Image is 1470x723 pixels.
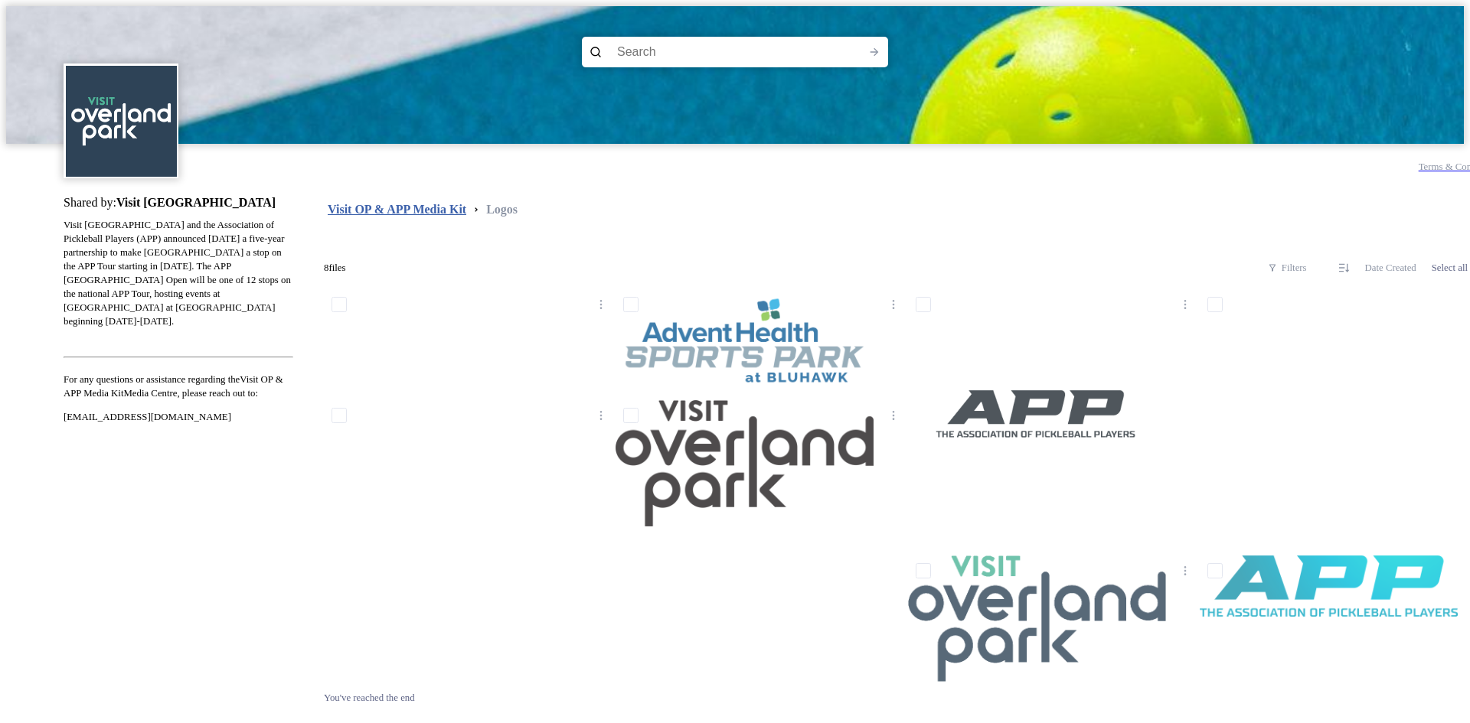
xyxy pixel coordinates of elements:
span: 8 file s [324,262,345,274]
img: APP_association_of_pickleball_players_charcoal.png [908,289,1166,547]
span: For any questions or assistance regarding the Visit OP & APP Media Kit Media Centre, please reach... [64,374,283,399]
strong: Visit OP & APP Media Kit [328,203,466,216]
img: VOP_Primary-Logo-Color_Navy_1920.png [908,555,1166,682]
span: Visit [GEOGRAPHIC_DATA] and the Association of Pickleball Players (APP) announced [DATE] a five-y... [64,220,293,327]
img: BLU - Sports Logo_White.png [324,289,582,392]
img: APP_association_of_pickleball_players_white.png [1200,289,1458,547]
img: c3es6xdrejuflcaqpovn.png [66,66,177,177]
span: [EMAIL_ADDRESS][DOMAIN_NAME] [64,412,231,422]
span: Shared by: [64,196,276,209]
div: Date Created [1357,255,1424,282]
img: BLU - Sports Logo_Color.png [616,289,874,392]
img: VOP_Primary Logo-White.png [324,400,582,526]
img: VOP_PrimaryLogoBlack.png [616,400,874,526]
strong: Visit [GEOGRAPHIC_DATA] [116,196,276,209]
img: 1e0353bc-43b7-4375-177a-6f38038a5628.jpg [6,6,1464,144]
span: Select all [1432,262,1468,274]
span: You've reached the end [324,692,415,703]
strong: Logos [486,203,518,216]
input: Search [609,37,819,67]
div: Filters [1260,255,1315,282]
